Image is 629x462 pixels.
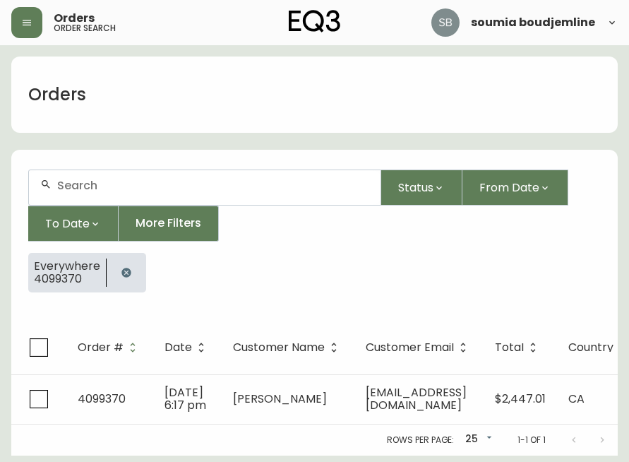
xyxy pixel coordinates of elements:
span: [EMAIL_ADDRESS][DOMAIN_NAME] [366,384,467,413]
h5: order search [54,24,116,32]
span: Customer Email [366,341,472,354]
p: 1-1 of 1 [517,434,546,446]
span: [PERSON_NAME] [233,391,327,407]
img: 83621bfd3c61cadf98040c636303d86a [431,8,460,37]
span: From Date [479,179,539,196]
span: $2,447.01 [495,391,546,407]
img: logo [289,10,341,32]
span: More Filters [136,215,201,231]
button: More Filters [119,206,219,242]
span: CA [568,391,585,407]
span: 4099370 [34,273,100,285]
span: 4099370 [78,391,126,407]
span: Status [398,179,433,196]
span: Order # [78,343,124,352]
h1: Orders [28,83,86,107]
button: To Date [28,206,119,242]
div: 25 [460,428,495,451]
span: To Date [45,215,90,232]
span: Country [568,343,613,352]
span: Date [164,343,192,352]
input: Search [57,179,369,192]
span: Total [495,343,524,352]
span: Everywhere [34,260,100,273]
span: Order # [78,341,142,354]
span: Customer Email [366,343,454,352]
span: Customer Name [233,341,343,354]
span: [DATE] 6:17 pm [164,384,206,413]
button: Status [381,170,462,206]
span: soumia boudjemline [471,17,595,28]
span: Orders [54,13,95,24]
button: From Date [462,170,568,206]
span: Date [164,341,210,354]
span: Customer Name [233,343,325,352]
span: Total [495,341,542,354]
p: Rows per page: [387,434,454,446]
